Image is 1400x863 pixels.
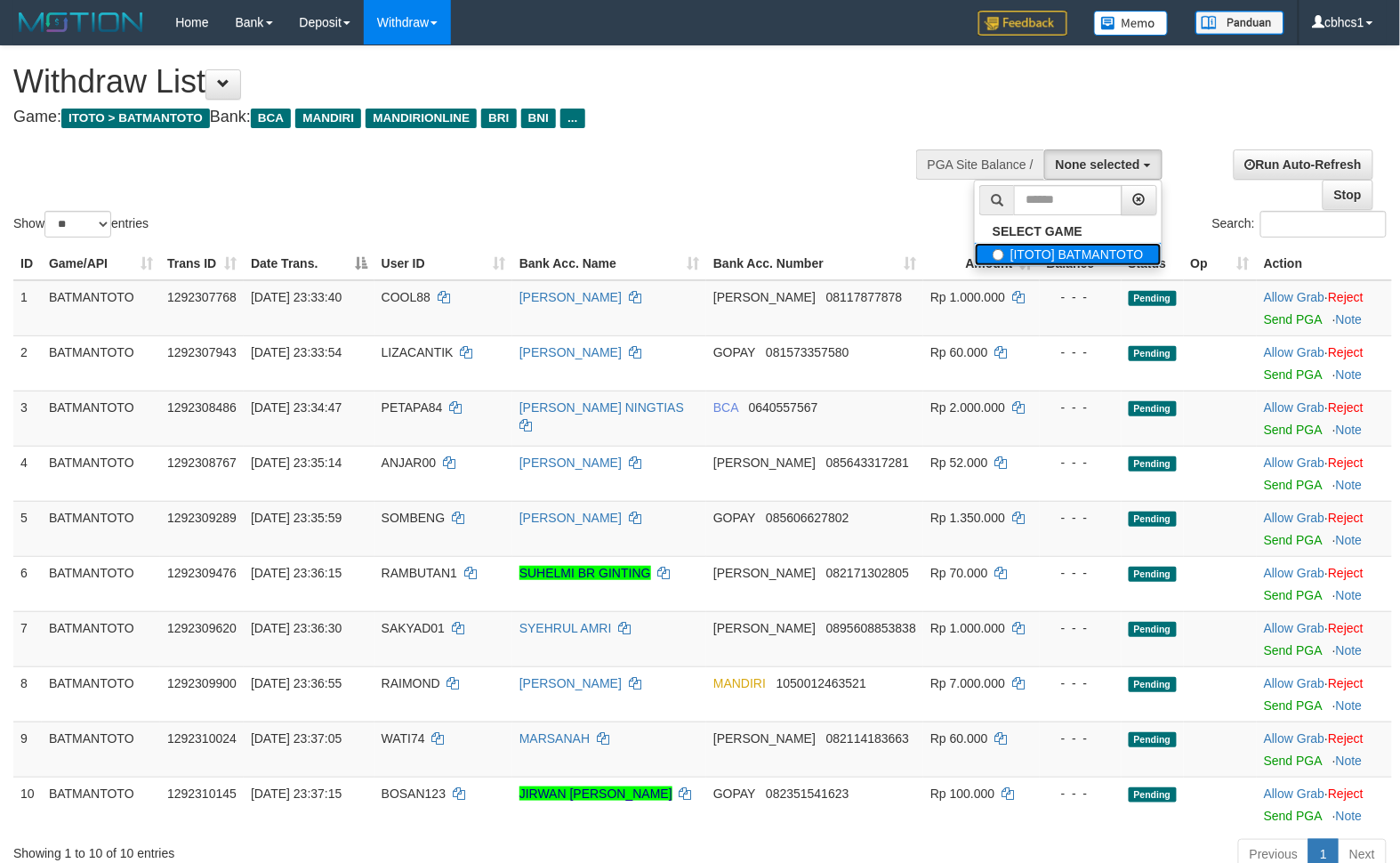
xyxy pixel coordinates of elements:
[13,211,149,238] label: Show entries
[1257,391,1392,446] td: ·
[1047,454,1114,472] div: - - -
[13,722,42,777] td: 9
[930,345,988,359] span: Rp 60.000
[382,731,425,746] span: WATI74
[167,731,237,746] span: 1292310024
[1047,343,1114,361] div: - - -
[167,621,237,635] span: 1292309620
[1195,11,1284,35] img: panduan.png
[44,211,111,238] select: Showentries
[1257,722,1392,777] td: ·
[1047,619,1114,637] div: - - -
[1328,676,1364,690] a: Reject
[1264,809,1322,823] a: Send PGA
[519,786,672,801] a: JIRWAN [PERSON_NAME]
[1328,511,1364,525] a: Reject
[251,345,342,359] span: [DATE] 23:33:54
[1336,423,1363,437] a: Note
[1328,456,1364,470] a: Reject
[713,511,755,525] span: GOPAY
[13,837,570,862] div: Showing 1 to 10 of 10 entries
[13,446,42,501] td: 4
[1328,731,1364,746] a: Reject
[930,400,1005,415] span: Rp 2.000.000
[1094,11,1169,36] img: Button%20Memo.svg
[1264,345,1328,359] span: ·
[1264,290,1328,304] span: ·
[766,511,849,525] span: Copy 085606627802 to clipboard
[13,9,149,36] img: MOTION_logo.png
[42,280,160,336] td: BATMANTOTO
[1264,367,1322,382] a: Send PGA
[1264,566,1324,580] a: Allow Grab
[382,456,436,470] span: ANJAR00
[930,290,1005,304] span: Rp 1.000.000
[13,556,42,611] td: 6
[930,676,1005,690] span: Rp 7.000.000
[930,621,1005,635] span: Rp 1.000.000
[1264,511,1324,525] a: Allow Grab
[13,391,42,446] td: 3
[13,109,915,126] h4: Game: Bank:
[1257,556,1392,611] td: ·
[1264,676,1328,690] span: ·
[519,290,622,304] a: [PERSON_NAME]
[1264,754,1322,768] a: Send PGA
[244,247,374,280] th: Date Trans.: activate to sort column descending
[251,621,342,635] span: [DATE] 23:36:30
[167,456,237,470] span: 1292308767
[978,11,1067,36] img: Feedback.jpg
[713,676,766,690] span: MANDIRI
[1264,588,1322,602] a: Send PGA
[826,290,903,304] span: Copy 08117877878 to clipboard
[1264,456,1328,470] span: ·
[382,786,446,801] span: BOSAN123
[1328,621,1364,635] a: Reject
[519,621,612,635] a: SYEHRUL AMRI
[930,566,988,580] span: Rp 70.000
[519,456,622,470] a: [PERSON_NAME]
[1328,786,1364,801] a: Reject
[1129,512,1177,527] span: Pending
[519,511,622,525] a: [PERSON_NAME]
[975,220,1162,243] a: SELECT GAME
[42,722,160,777] td: BATMANTOTO
[930,456,988,470] span: Rp 52.000
[382,290,430,304] span: COOL88
[1264,643,1322,657] a: Send PGA
[1336,312,1363,327] a: Note
[1129,401,1177,416] span: Pending
[382,676,440,690] span: RAIMOND
[1129,787,1177,803] span: Pending
[1336,533,1363,547] a: Note
[167,786,237,801] span: 1292310145
[560,109,584,128] span: ...
[1264,731,1324,746] a: Allow Grab
[916,149,1044,180] div: PGA Site Balance /
[1257,501,1392,556] td: ·
[251,566,342,580] span: [DATE] 23:36:15
[826,456,909,470] span: Copy 085643317281 to clipboard
[713,290,816,304] span: [PERSON_NAME]
[1336,754,1363,768] a: Note
[13,335,42,391] td: 2
[1047,785,1114,803] div: - - -
[42,247,160,280] th: Game/API: activate to sort column ascending
[1328,400,1364,415] a: Reject
[1260,211,1387,238] input: Search:
[766,786,849,801] span: Copy 082351541623 to clipboard
[1047,288,1114,306] div: - - -
[1129,732,1177,747] span: Pending
[519,676,622,690] a: [PERSON_NAME]
[826,566,909,580] span: Copy 082171302805 to clipboard
[993,249,1004,261] input: [ITOTO] BATMANTOTO
[1323,180,1373,210] a: Stop
[1264,731,1328,746] span: ·
[61,109,210,128] span: ITOTO > BATMANTOTO
[1264,698,1322,713] a: Send PGA
[1264,478,1322,492] a: Send PGA
[713,786,755,801] span: GOPAY
[295,109,361,128] span: MANDIRI
[512,247,706,280] th: Bank Acc. Name: activate to sort column ascending
[826,621,916,635] span: Copy 0895608853838 to clipboard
